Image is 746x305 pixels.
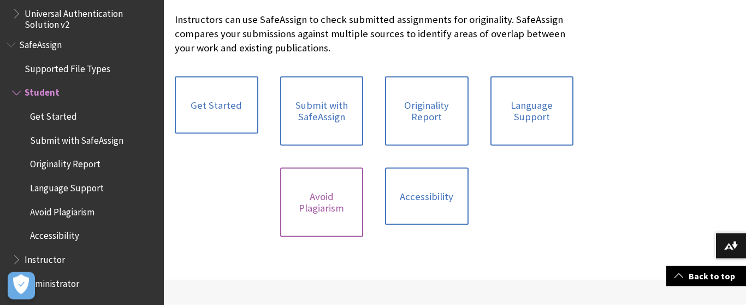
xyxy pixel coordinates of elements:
span: Accessibility [30,227,79,242]
a: Get Started [175,77,258,134]
span: Get Started [30,107,77,122]
span: Administrator [25,274,79,289]
span: Submit with SafeAssign [30,131,123,146]
a: Accessibility [385,168,469,226]
a: Language Support [490,77,574,146]
span: Universal Authentication Solution v2 [25,4,156,30]
span: Originality Report [30,155,100,170]
span: SafeAssign [19,36,62,50]
a: Avoid Plagiarism [280,168,364,237]
a: Submit with SafeAssign [280,77,364,146]
p: Instructors can use SafeAssign to check submitted assignments for originality. SafeAssign compare... [175,13,573,56]
button: Open Preferences [8,272,35,300]
span: Supported File Types [25,60,110,74]
span: Avoid Plagiarism [30,203,94,218]
a: Originality Report [385,77,469,146]
span: Instructor [25,250,65,265]
a: Back to top [666,266,746,286]
span: Student [25,84,60,98]
nav: Book outline for Blackboard SafeAssign [7,36,157,292]
span: Language Support [30,179,104,193]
